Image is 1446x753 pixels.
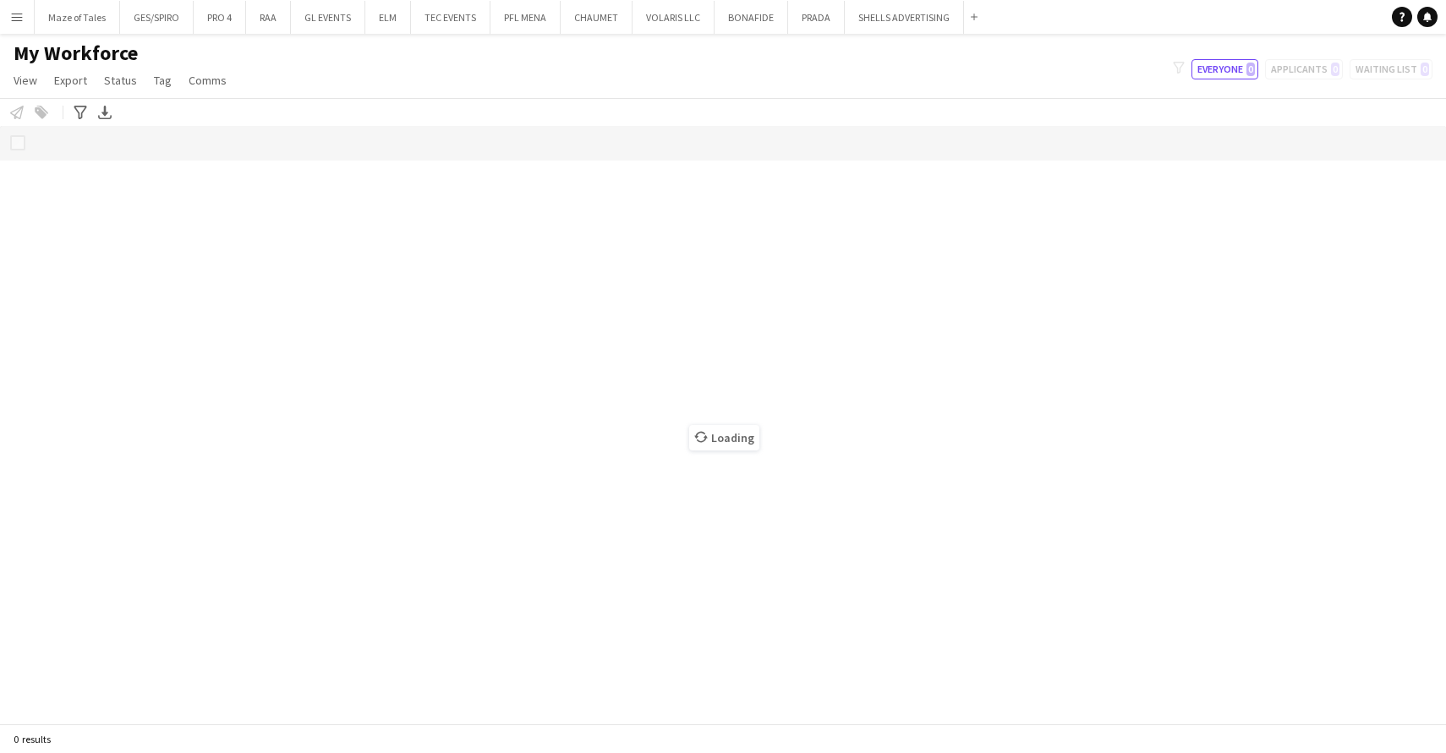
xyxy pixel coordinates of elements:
span: Loading [689,425,759,450]
button: TEC EVENTS [411,1,490,34]
app-action-btn: Export XLSX [95,102,115,123]
button: Everyone0 [1191,59,1258,79]
button: VOLARIS LLC [633,1,715,34]
a: Comms [182,69,233,91]
span: Comms [189,73,227,88]
app-action-btn: Advanced filters [70,102,90,123]
button: GL EVENTS [291,1,365,34]
button: BONAFIDE [715,1,788,34]
button: SHELLS ADVERTISING [845,1,964,34]
a: Export [47,69,94,91]
button: PFL MENA [490,1,561,34]
span: My Workforce [14,41,138,66]
button: PRADA [788,1,845,34]
a: Tag [147,69,178,91]
span: Status [104,73,137,88]
button: ELM [365,1,411,34]
button: GES/SPIRO [120,1,194,34]
a: Status [97,69,144,91]
span: View [14,73,37,88]
button: CHAUMET [561,1,633,34]
button: PRO 4 [194,1,246,34]
a: View [7,69,44,91]
span: 0 [1246,63,1255,76]
button: Maze of Tales [35,1,120,34]
span: Export [54,73,87,88]
span: Tag [154,73,172,88]
button: RAA [246,1,291,34]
